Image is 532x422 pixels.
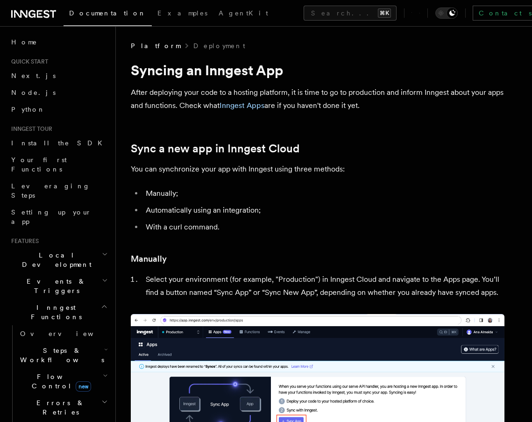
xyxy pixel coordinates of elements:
[7,303,101,322] span: Inngest Functions
[16,346,104,365] span: Steps & Workflows
[11,182,90,199] span: Leveraging Steps
[7,237,39,245] span: Features
[11,89,56,96] span: Node.js
[213,3,274,25] a: AgentKit
[131,62,504,79] h1: Syncing an Inngest App
[7,67,110,84] a: Next.js
[131,86,504,112] p: After deploying your code to a hosting platform, it is time to go to production and inform Innges...
[11,106,45,113] span: Python
[7,277,102,295] span: Events & Triggers
[143,204,504,217] li: Automatically using an integration;
[143,187,504,200] li: Manually;
[220,101,264,110] a: Inngest Apps
[16,372,103,391] span: Flow Control
[7,178,110,204] a: Leveraging Steps
[435,7,458,19] button: Toggle dark mode
[7,58,48,65] span: Quick start
[7,151,110,178] a: Your first Functions
[16,368,110,394] button: Flow Controlnew
[7,101,110,118] a: Python
[7,247,110,273] button: Local Development
[16,398,101,417] span: Errors & Retries
[20,330,116,337] span: Overview
[131,252,167,265] a: Manually
[131,142,299,155] a: Sync a new app in Inngest Cloud
[131,163,504,176] p: You can synchronize your app with Inngest using three methods:
[76,381,91,392] span: new
[16,325,110,342] a: Overview
[219,9,268,17] span: AgentKit
[131,41,180,50] span: Platform
[143,273,504,299] li: Select your environment (for example, "Production") in Inngest Cloud and navigate to the Apps pag...
[11,156,67,173] span: Your first Functions
[378,8,391,18] kbd: ⌘K
[16,342,110,368] button: Steps & Workflows
[7,84,110,101] a: Node.js
[7,135,110,151] a: Install the SDK
[304,6,397,21] button: Search...⌘K
[11,72,56,79] span: Next.js
[7,34,110,50] a: Home
[143,221,504,234] li: With a curl command.
[11,139,108,147] span: Install the SDK
[157,9,207,17] span: Examples
[64,3,152,26] a: Documentation
[11,37,37,47] span: Home
[152,3,213,25] a: Examples
[7,204,110,230] a: Setting up your app
[7,273,110,299] button: Events & Triggers
[7,299,110,325] button: Inngest Functions
[69,9,146,17] span: Documentation
[11,208,92,225] span: Setting up your app
[16,394,110,421] button: Errors & Retries
[193,41,245,50] a: Deployment
[7,125,52,133] span: Inngest tour
[7,250,102,269] span: Local Development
